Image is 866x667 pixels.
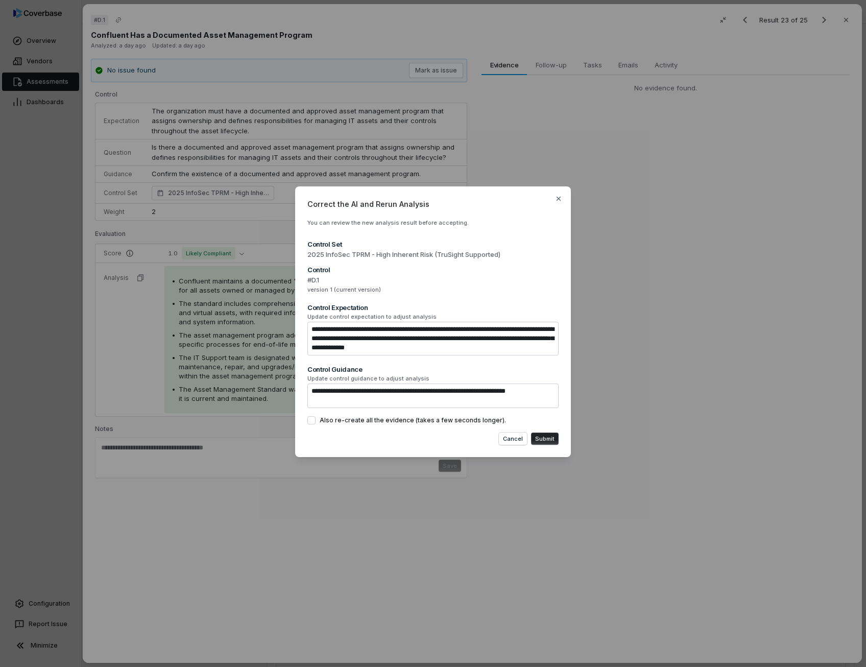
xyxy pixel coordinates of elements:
[307,199,559,209] span: Correct the AI and Rerun Analysis
[307,275,559,285] span: #D.1
[307,375,559,383] span: Update control guidance to adjust analysis
[307,313,559,321] span: Update control expectation to adjust analysis
[307,250,559,260] span: 2025 InfoSec TPRM - High Inherent Risk (TruSight Supported)
[307,240,559,249] div: Control Set
[499,433,527,445] button: Cancel
[307,286,559,294] span: version 1 (current version)
[320,416,506,424] span: Also re-create all the evidence (takes a few seconds longer).
[307,365,559,374] div: Control Guidance
[531,433,559,445] button: Submit
[307,416,316,424] button: Also re-create all the evidence (takes a few seconds longer).
[307,303,559,312] div: Control Expectation
[307,219,469,226] span: You can review the new analysis result before accepting.
[307,265,559,274] div: Control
